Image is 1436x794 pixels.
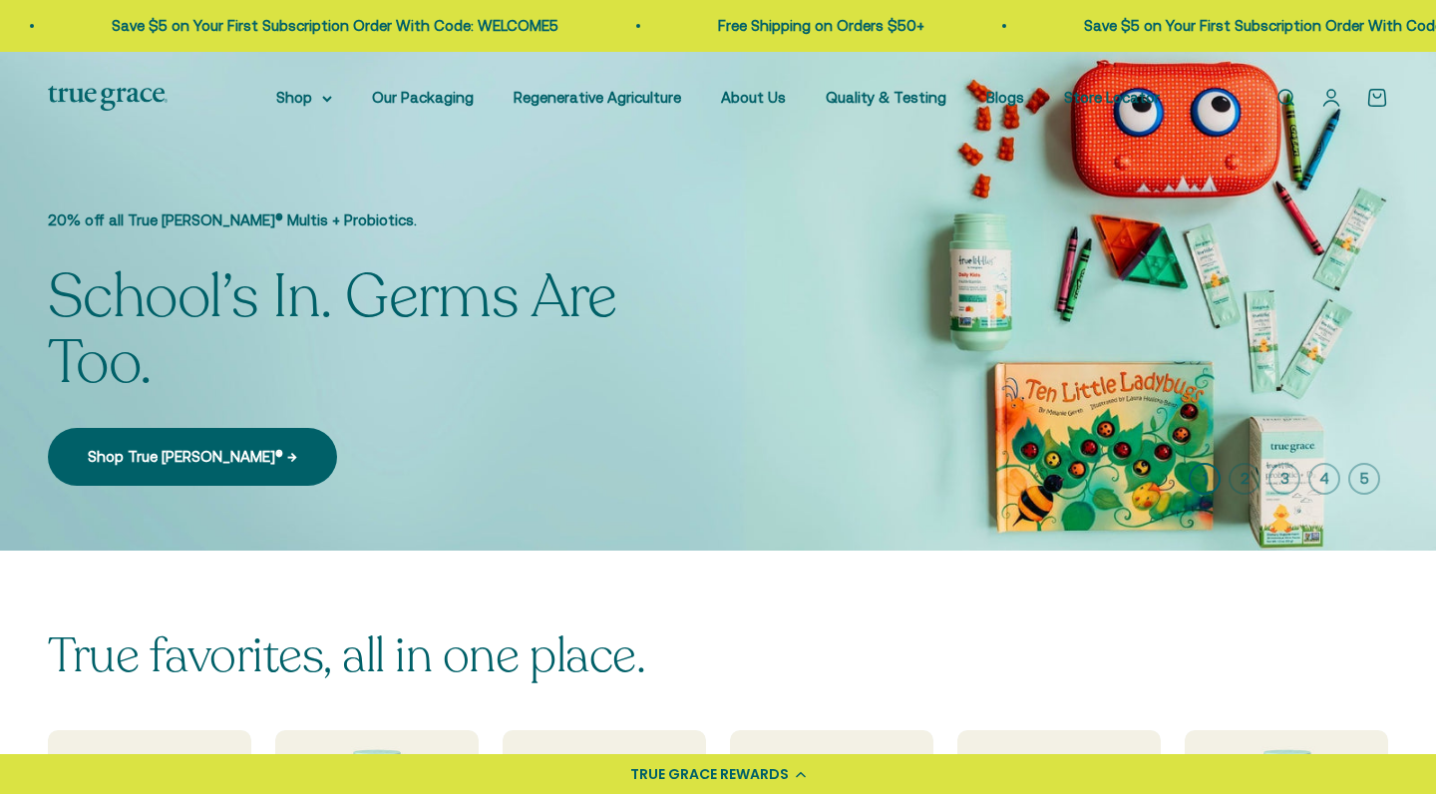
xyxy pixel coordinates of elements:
button: 2 [1229,463,1260,495]
div: TRUE GRACE REWARDS [630,764,789,785]
button: 4 [1308,463,1340,495]
a: Store Locator [1064,89,1160,106]
a: Shop True [PERSON_NAME]® → [48,428,337,486]
button: 3 [1268,463,1300,495]
a: Regenerative Agriculture [514,89,681,106]
a: About Us [721,89,786,106]
split-lines: School’s In. Germs Are Too. [48,256,617,404]
button: 1 [1189,463,1221,495]
p: 20% off all True [PERSON_NAME]® Multis + Probiotics. [48,208,706,232]
a: Our Packaging [372,89,474,106]
split-lines: True favorites, all in one place. [48,623,645,688]
a: Free Shipping on Orders $50+ [702,17,908,34]
p: Save $5 on Your First Subscription Order With Code: WELCOME5 [96,14,542,38]
a: Quality & Testing [826,89,946,106]
button: 5 [1348,463,1380,495]
a: Blogs [986,89,1024,106]
summary: Shop [276,86,332,110]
